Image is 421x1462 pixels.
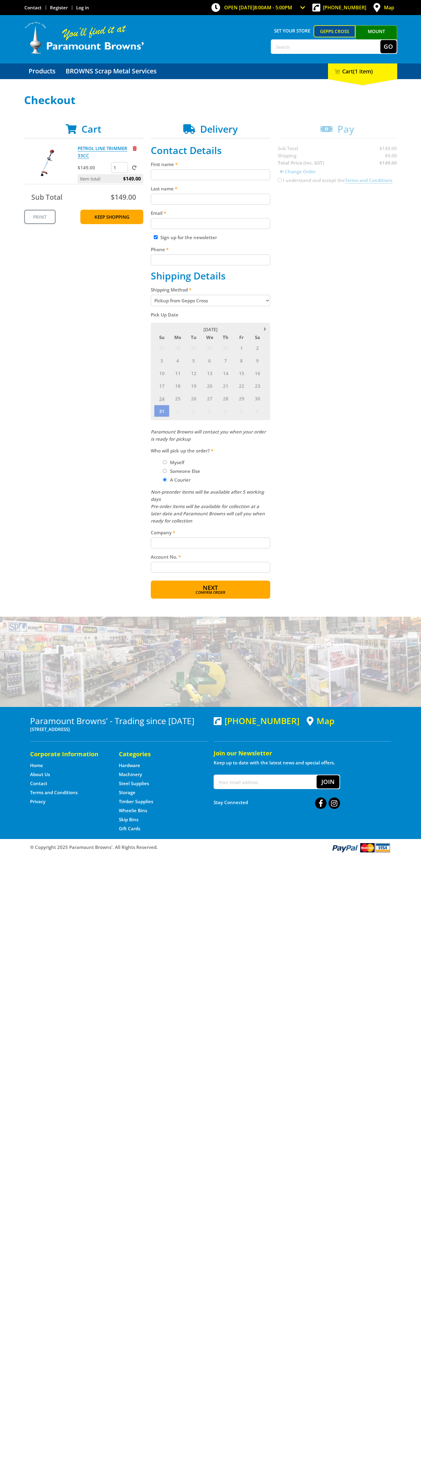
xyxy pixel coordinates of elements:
div: Stay Connected [214,795,340,810]
span: 25 [170,392,185,404]
input: Search [271,40,380,53]
a: Go to the Hardware page [119,762,140,769]
span: 17 [154,380,169,392]
span: Mo [170,333,185,341]
a: Go to the Storage page [119,789,135,796]
span: Set your store [271,25,314,36]
span: 7 [218,354,233,366]
button: Next Confirm order [151,581,270,599]
a: Print [24,210,56,224]
a: Go to the Home page [30,762,43,769]
span: 11 [170,367,185,379]
label: Pick Up Date [151,311,270,318]
span: 29 [234,392,249,404]
span: [DATE] [203,326,218,332]
span: 9 [250,354,265,366]
p: Keep up to date with the latest news and special offers. [214,759,391,766]
span: Next [203,584,218,592]
input: Please enter your account number. [151,562,270,573]
span: 10 [154,367,169,379]
a: View a map of Gepps Cross location [307,716,334,726]
a: Go to the Timber Supplies page [119,798,153,805]
p: [STREET_ADDRESS] [30,726,208,733]
input: Please select who will pick up the order. [163,460,167,464]
label: First name [151,161,270,168]
span: Sub Total [31,192,62,202]
a: Go to the Privacy page [30,798,45,805]
span: 19 [186,380,201,392]
span: (1 item) [353,68,373,75]
span: 28 [218,392,233,404]
span: 1 [234,342,249,354]
span: 15 [234,367,249,379]
a: Mount [PERSON_NAME] [355,25,397,48]
span: 30 [250,392,265,404]
span: 29 [186,342,201,354]
span: 23 [250,380,265,392]
h1: Checkout [24,94,397,106]
a: Go to the Products page [24,63,60,79]
span: 30 [202,342,217,354]
input: Please enter your telephone number. [151,254,270,265]
span: Su [154,333,169,341]
span: 6 [250,405,265,417]
span: 6 [202,354,217,366]
em: Paramount Browns will contact you when your order is ready for pickup [151,429,266,442]
h5: Corporate Information [30,750,107,758]
label: Shipping Method [151,286,270,293]
span: 13 [202,367,217,379]
h5: Join our Newsletter [214,749,391,757]
span: 27 [154,342,169,354]
a: Gepps Cross [314,25,355,37]
input: Please select who will pick up the order. [163,478,167,482]
span: 26 [186,392,201,404]
label: Email [151,209,270,217]
span: Th [218,333,233,341]
img: PayPal, Mastercard, Visa accepted [331,842,391,853]
span: 2 [250,342,265,354]
span: OPEN [DATE] [224,4,292,11]
input: Your email address [214,775,317,788]
input: Please enter your first name. [151,169,270,180]
a: Go to the Skip Bins page [119,816,138,823]
label: Someone Else [168,466,202,476]
span: 18 [170,380,185,392]
em: Non-preorder items will be available after 5 working days Pre-order items will be available for c... [151,489,265,524]
a: Log in [76,5,89,11]
a: Go to the Contact page [24,5,42,11]
span: Sa [250,333,265,341]
h2: Shipping Details [151,270,270,282]
label: Account No. [151,553,270,560]
span: 8:00am - 5:00pm [254,4,292,11]
a: Go to the Machinery page [119,771,142,778]
span: 5 [186,354,201,366]
h3: Paramount Browns' - Trading since [DATE] [30,716,208,726]
span: 24 [154,392,169,404]
p: $149.00 [78,164,110,171]
h5: Categories [119,750,196,758]
a: Go to the Wheelie Bins page [119,807,147,814]
img: PETROL LINE TRIMMER 33CC [30,145,66,181]
span: 28 [170,342,185,354]
p: Item total: [78,174,143,183]
span: 1 [170,405,185,417]
span: 12 [186,367,201,379]
span: Delivery [200,122,238,135]
select: Please select a shipping method. [151,295,270,306]
a: Go to the Contact page [30,780,47,787]
span: 22 [234,380,249,392]
span: We [202,333,217,341]
span: 3 [154,354,169,366]
span: $149.00 [111,192,136,202]
label: Myself [168,457,186,467]
label: Phone [151,246,270,253]
div: [PHONE_NUMBER] [214,716,299,726]
img: Paramount Browns' [24,21,144,54]
span: Confirm order [164,591,257,594]
span: 16 [250,367,265,379]
label: Company [151,529,270,536]
span: 14 [218,367,233,379]
a: Remove from cart [133,145,137,151]
a: PETROL LINE TRIMMER 33CC [78,145,127,159]
a: Go to the About Us page [30,771,50,778]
